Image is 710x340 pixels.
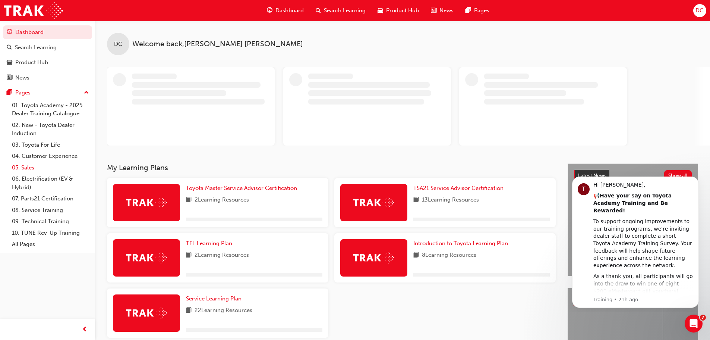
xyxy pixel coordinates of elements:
[422,196,479,205] span: 13 Learning Resources
[413,251,419,260] span: book-icon
[9,238,92,250] a: All Pages
[9,216,92,227] a: 09. Technical Training
[186,184,300,193] a: Toyota Master Service Advisor Certification
[413,239,511,248] a: Introduction to Toyota Learning Plan
[7,90,12,96] span: pages-icon
[195,251,249,260] span: 2 Learning Resources
[84,88,89,98] span: up-icon
[695,6,704,15] span: DC
[316,6,321,15] span: search-icon
[195,306,252,315] span: 22 Learning Resources
[15,74,29,82] div: News
[186,295,242,302] span: Service Learning Plan
[413,196,419,205] span: book-icon
[3,24,92,86] button: DashboardSearch LearningProduct HubNews
[7,75,12,81] span: news-icon
[568,163,698,276] a: Latest NewsShow allHelp Shape the Future of Toyota Academy Training and Win an eMastercard!Revolu...
[9,162,92,174] a: 05. Sales
[275,6,304,15] span: Dashboard
[372,3,425,18] a: car-iconProduct Hub
[3,86,92,100] button: Pages
[324,6,366,15] span: Search Learning
[685,315,703,333] iframe: Intercom live chat
[9,205,92,216] a: 08. Service Training
[126,197,167,208] img: Trak
[413,185,504,191] span: TSA21 Service Advisor Certification
[9,119,92,139] a: 02. New - Toyota Dealer Induction
[15,88,31,97] div: Pages
[132,40,303,49] span: Welcome back , [PERSON_NAME] [PERSON_NAME]
[439,6,454,15] span: News
[378,6,383,15] span: car-icon
[126,252,167,263] img: Trak
[186,240,232,247] span: TFL Learning Plan
[186,306,192,315] span: book-icon
[15,43,57,52] div: Search Learning
[9,193,92,205] a: 07. Parts21 Certification
[561,170,710,312] iframe: Intercom notifications message
[386,6,419,15] span: Product Hub
[422,251,476,260] span: 8 Learning Resources
[9,173,92,193] a: 06. Electrification (EV & Hybrid)
[413,240,508,247] span: Introduction to Toyota Learning Plan
[7,29,12,36] span: guage-icon
[261,3,310,18] a: guage-iconDashboard
[693,4,706,17] button: DC
[3,56,92,69] a: Product Hub
[186,185,297,191] span: Toyota Master Service Advisor Certification
[9,150,92,162] a: 04. Customer Experience
[431,6,436,15] span: news-icon
[15,58,48,67] div: Product Hub
[425,3,460,18] a: news-iconNews
[460,3,495,18] a: pages-iconPages
[3,71,92,85] a: News
[82,325,88,334] span: prev-icon
[107,163,556,172] h3: My Learning Plans
[353,252,394,263] img: Trak
[474,6,489,15] span: Pages
[114,40,122,49] span: DC
[9,227,92,239] a: 10. TUNE Rev-Up Training
[3,41,92,54] a: Search Learning
[466,6,471,15] span: pages-icon
[7,59,12,66] span: car-icon
[267,6,272,15] span: guage-icon
[413,184,507,193] a: TSA21 Service Advisor Certification
[186,196,192,205] span: book-icon
[9,139,92,151] a: 03. Toyota For Life
[186,294,244,303] a: Service Learning Plan
[353,197,394,208] img: Trak
[4,2,63,19] img: Trak
[195,196,249,205] span: 2 Learning Resources
[310,3,372,18] a: search-iconSearch Learning
[186,239,235,248] a: TFL Learning Plan
[9,100,92,119] a: 01. Toyota Academy - 2025 Dealer Training Catalogue
[700,315,706,321] span: 7
[7,44,12,51] span: search-icon
[126,307,167,319] img: Trak
[186,251,192,260] span: book-icon
[3,25,92,39] a: Dashboard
